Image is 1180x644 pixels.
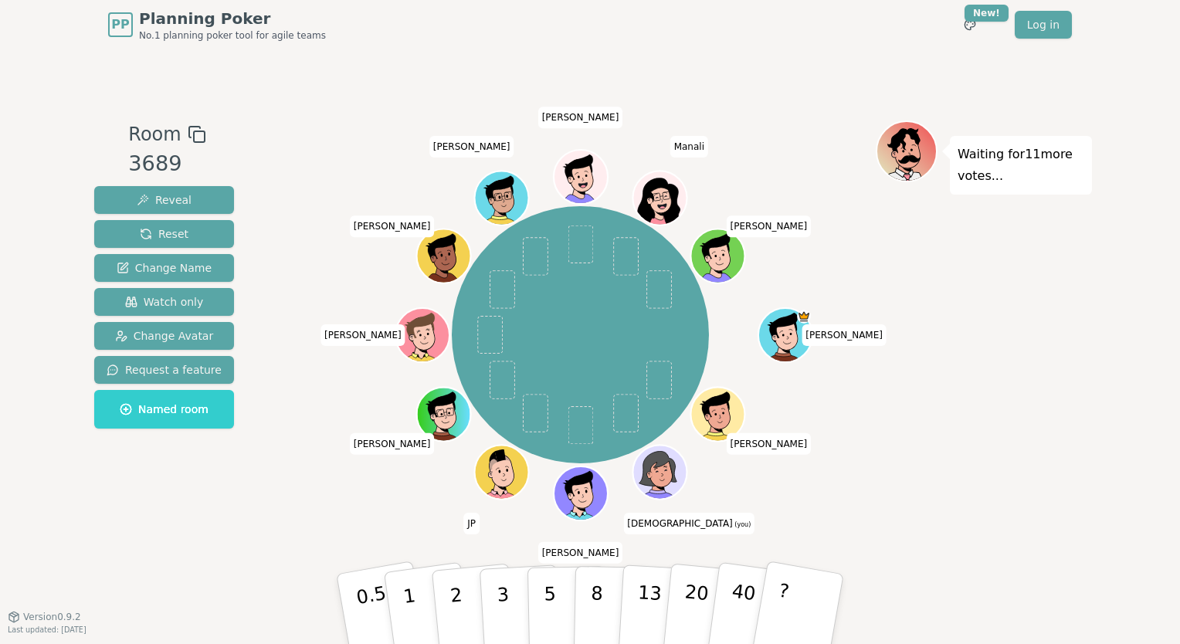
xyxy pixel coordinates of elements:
[727,215,812,237] span: Click to change your name
[128,120,181,148] span: Room
[623,512,754,534] span: Click to change your name
[94,220,234,248] button: Reset
[538,541,623,563] span: Click to change your name
[137,192,192,208] span: Reveal
[23,611,81,623] span: Version 0.9.2
[139,29,326,42] span: No.1 planning poker tool for agile teams
[320,324,405,346] span: Click to change your name
[1015,11,1072,39] a: Log in
[463,512,480,534] span: Click to change your name
[117,260,212,276] span: Change Name
[94,322,234,350] button: Change Avatar
[538,107,623,128] span: Click to change your name
[350,215,435,237] span: Click to change your name
[670,136,708,158] span: Click to change your name
[8,611,81,623] button: Version0.9.2
[111,15,129,34] span: PP
[94,254,234,282] button: Change Name
[94,356,234,384] button: Request a feature
[727,432,812,454] span: Click to change your name
[429,136,514,158] span: Click to change your name
[797,310,811,324] span: Dan is the host
[94,288,234,316] button: Watch only
[125,294,204,310] span: Watch only
[94,186,234,214] button: Reveal
[8,625,86,634] span: Last updated: [DATE]
[802,324,887,346] span: Click to change your name
[120,402,209,417] span: Named room
[139,8,326,29] span: Planning Poker
[350,432,435,454] span: Click to change your name
[958,144,1084,187] p: Waiting for 11 more votes...
[94,390,234,429] button: Named room
[128,148,205,180] div: 3689
[634,446,685,497] button: Click to change your avatar
[733,520,751,527] span: (you)
[956,11,984,39] button: New!
[140,226,188,242] span: Reset
[107,362,222,378] span: Request a feature
[115,328,214,344] span: Change Avatar
[108,8,326,42] a: PPPlanning PokerNo.1 planning poker tool for agile teams
[965,5,1009,22] div: New!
